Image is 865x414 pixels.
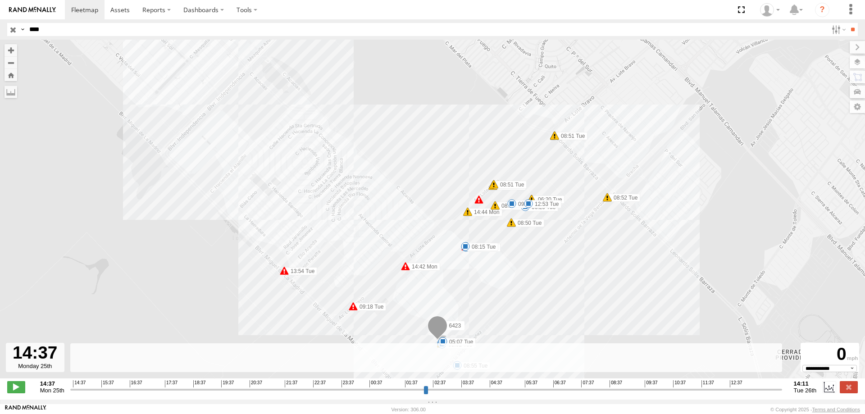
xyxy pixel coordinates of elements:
label: 12:53 Tue [528,200,561,208]
i: ? [815,3,829,17]
label: 08:50 Tue [495,202,528,210]
span: 21:37 [285,380,297,387]
a: Visit our Website [5,405,46,414]
label: 05:07 Tue [443,338,476,346]
span: 05:37 [525,380,537,387]
span: 09:37 [645,380,657,387]
span: 22:37 [313,380,326,387]
span: 06:37 [553,380,566,387]
label: 06:20 Tue [525,203,558,211]
span: 12:37 [730,380,742,387]
label: 14:44 Mon [468,208,502,216]
label: Search Filter Options [828,23,847,36]
div: © Copyright 2025 - [770,407,860,412]
button: Zoom in [5,44,17,56]
label: 06:20 Tue [532,196,565,204]
div: 6 [474,195,483,204]
span: 02:37 [433,380,446,387]
span: 17:37 [165,380,178,387]
span: 08:37 [610,380,622,387]
span: Mon 25th Aug 2025 [40,387,64,394]
label: Play/Stop [7,381,25,393]
label: 08:51 Tue [555,132,587,140]
label: 08:52 Tue [607,194,640,202]
span: 6423 [449,322,461,328]
span: 18:37 [193,380,206,387]
label: Search Query [19,23,26,36]
div: Version: 306.00 [392,407,426,412]
span: 14:37 [73,380,86,387]
span: 15:37 [101,380,114,387]
span: 16:37 [130,380,142,387]
span: 04:37 [490,380,502,387]
span: 11:37 [701,380,714,387]
span: 07:37 [581,380,594,387]
div: 0 [802,344,858,365]
span: 01:37 [405,380,418,387]
span: 00:37 [369,380,382,387]
label: 09:18 Tue [353,303,386,311]
label: 08:51 Tue [494,181,527,189]
img: rand-logo.svg [9,7,56,13]
label: 08:50 Tue [511,219,544,227]
label: Close [840,381,858,393]
label: 14:42 Mon [405,263,440,271]
label: 08:51 Tue [493,182,526,190]
button: Zoom Home [5,69,17,81]
a: Terms and Conditions [812,407,860,412]
span: Tue 26th Aug 2025 [794,387,817,394]
span: 19:37 [221,380,234,387]
span: 10:37 [673,380,686,387]
button: Zoom out [5,56,17,69]
strong: 14:11 [794,380,817,387]
strong: 14:37 [40,380,64,387]
label: 08:15 Tue [465,243,498,251]
div: MANUEL HERNANDEZ [757,3,783,17]
label: Map Settings [850,100,865,113]
label: 13:54 Tue [284,267,317,275]
label: Measure [5,86,17,98]
label: 17:51 Mon [466,244,501,252]
span: 20:37 [250,380,262,387]
span: 23:37 [341,380,354,387]
span: 03:37 [461,380,474,387]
